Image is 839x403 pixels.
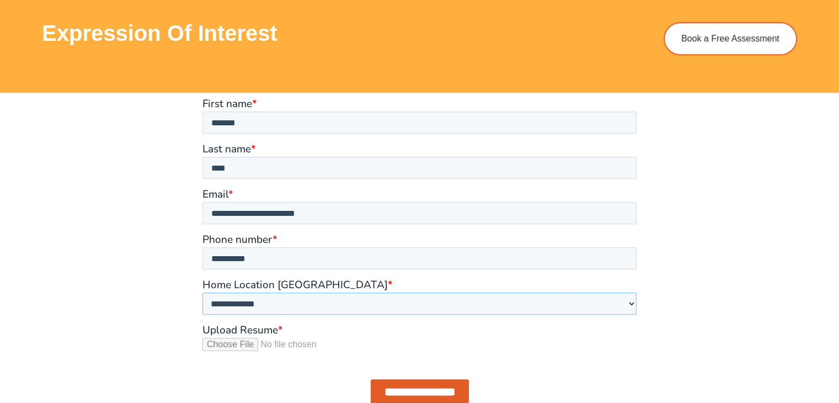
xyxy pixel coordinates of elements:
span: Book a Free Assessment [681,34,779,43]
iframe: Chat Widget [655,279,839,403]
a: Book a Free Assessment [664,22,797,55]
h3: Expression of Interest [42,22,637,44]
